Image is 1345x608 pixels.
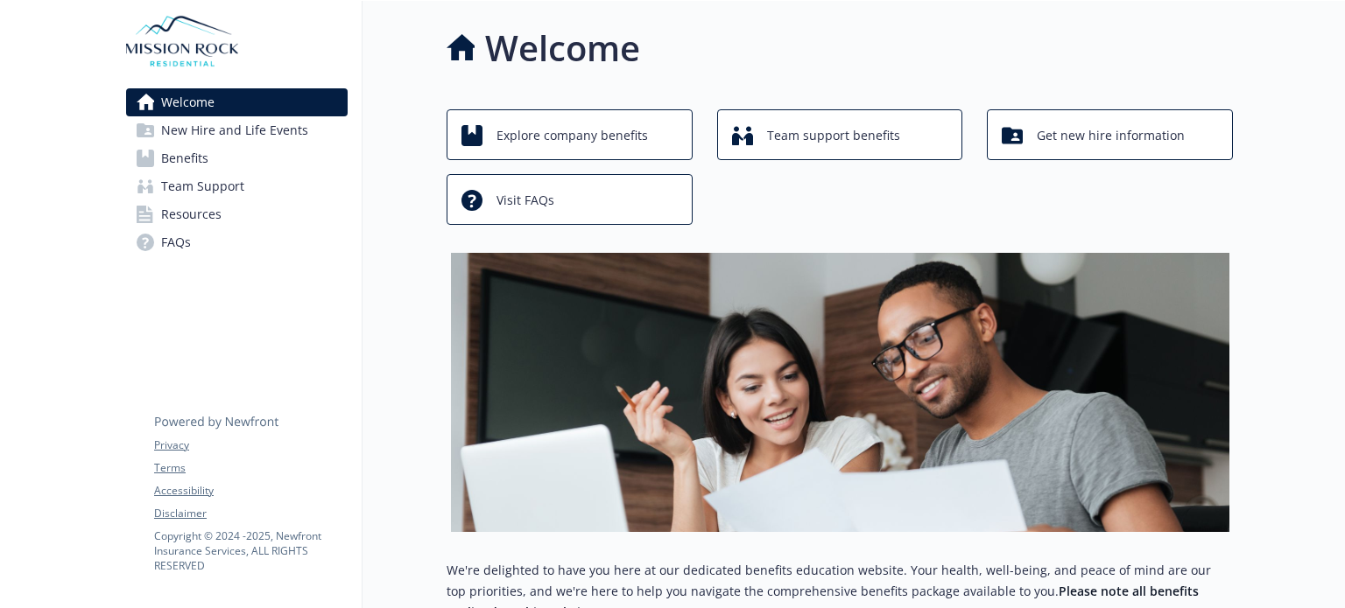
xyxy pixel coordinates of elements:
[161,144,208,172] span: Benefits
[126,88,348,116] a: Welcome
[161,228,191,256] span: FAQs
[154,528,347,573] p: Copyright © 2024 - 2025 , Newfront Insurance Services, ALL RIGHTS RESERVED
[154,437,347,453] a: Privacy
[447,109,693,160] button: Explore company benefits
[987,109,1233,160] button: Get new hire information
[485,22,640,74] h1: Welcome
[126,172,348,200] a: Team Support
[451,253,1229,532] img: overview page banner
[161,172,244,200] span: Team Support
[161,200,222,228] span: Resources
[154,460,347,476] a: Terms
[717,109,963,160] button: Team support benefits
[447,174,693,225] button: Visit FAQs
[154,506,347,521] a: Disclaimer
[154,483,347,499] a: Accessibility
[496,184,554,217] span: Visit FAQs
[126,228,348,256] a: FAQs
[767,119,900,152] span: Team support benefits
[161,116,308,144] span: New Hire and Life Events
[126,200,348,228] a: Resources
[126,144,348,172] a: Benefits
[496,119,648,152] span: Explore company benefits
[126,116,348,144] a: New Hire and Life Events
[161,88,215,116] span: Welcome
[1037,119,1185,152] span: Get new hire information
